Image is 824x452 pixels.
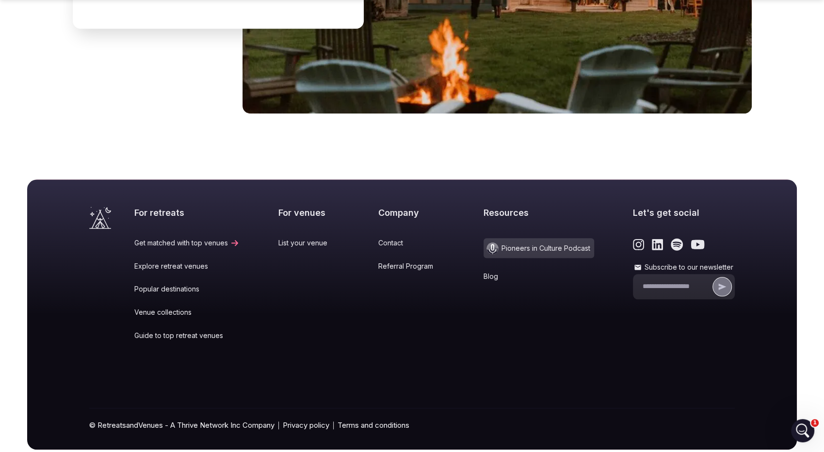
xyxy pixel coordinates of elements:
h2: For retreats [134,207,240,219]
label: Subscribe to our newsletter [633,262,735,272]
a: Link to the retreats and venues Instagram page [633,238,644,251]
a: Link to the retreats and venues LinkedIn page [652,238,663,251]
a: List your venue [278,238,339,248]
a: Explore retreat venues [134,261,240,271]
span: 1 [811,419,819,427]
a: Visit the homepage [89,207,111,229]
a: Get matched with top venues [134,238,240,248]
a: Venue collections [134,307,240,317]
h2: Let's get social [633,207,735,219]
a: Referral Program [378,261,445,271]
a: Guide to top retreat venues [134,331,240,340]
a: Contact [378,238,445,248]
h2: For venues [278,207,339,219]
div: © RetreatsandVenues - A Thrive Network Inc Company [89,408,735,450]
h2: Resources [484,207,594,219]
a: Privacy policy [283,420,329,430]
iframe: Intercom live chat [791,419,814,442]
a: Blog [484,272,594,281]
h2: Company [378,207,445,219]
a: Link to the retreats and venues Youtube page [691,238,705,251]
a: Link to the retreats and venues Spotify page [671,238,683,251]
a: Terms and conditions [338,420,409,430]
a: Popular destinations [134,284,240,294]
a: Pioneers in Culture Podcast [484,238,594,258]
